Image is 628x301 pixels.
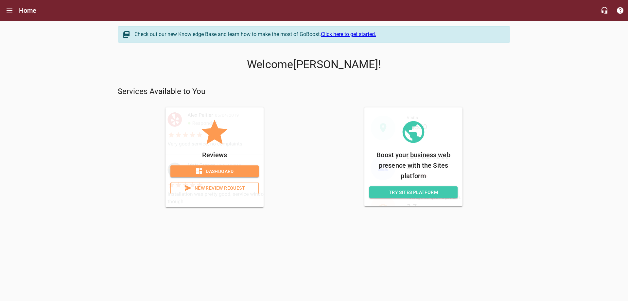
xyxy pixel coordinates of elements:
button: Live Chat [597,3,612,18]
button: Support Portal [612,3,628,18]
a: Dashboard [170,165,259,178]
button: Open drawer [2,3,17,18]
a: New Review Request [170,182,259,194]
a: Click here to get started. [321,31,376,37]
span: New Review Request [176,184,253,192]
span: Try Sites Platform [375,188,452,197]
h6: Home [19,5,37,16]
div: Check out our new Knowledge Base and learn how to make the most of GoBoost. [134,30,503,38]
p: Welcome [PERSON_NAME] ! [118,58,510,71]
p: Boost your business web presence with the Sites platform [369,150,458,181]
span: Dashboard [176,167,253,176]
p: Reviews [170,150,259,160]
p: Services Available to You [118,86,510,97]
a: Try Sites Platform [369,186,458,198]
